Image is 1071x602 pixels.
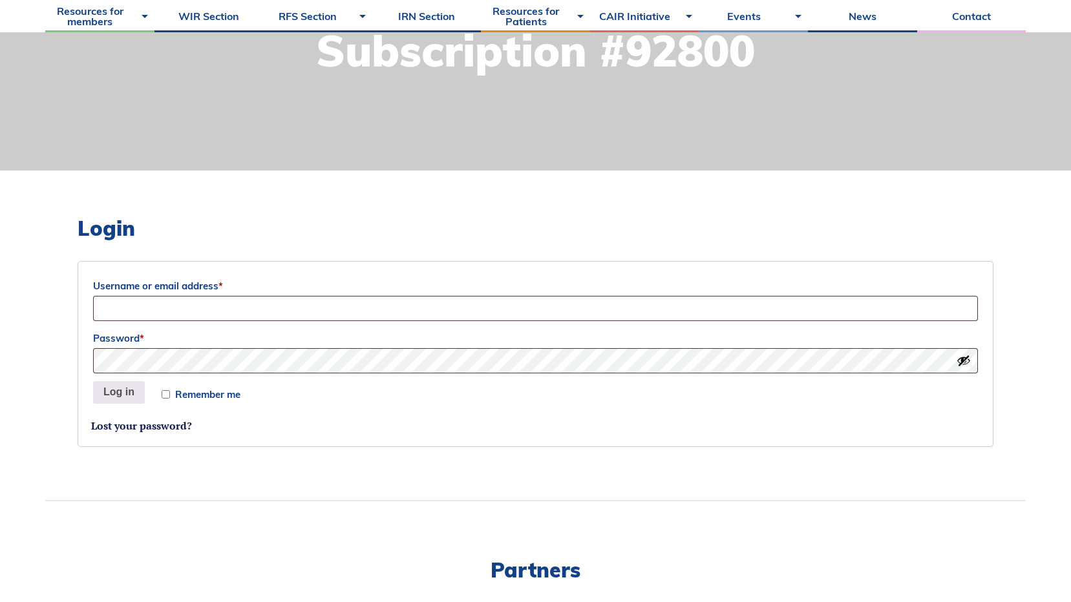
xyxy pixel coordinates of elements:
[93,329,978,348] label: Password
[316,29,755,72] h1: Subscription #92800
[45,559,1026,580] h2: Partners
[957,353,971,368] button: Show password
[93,276,978,296] label: Username or email address
[91,419,192,433] a: Lost your password?
[175,389,240,399] span: Remember me
[162,390,170,399] input: Remember me
[93,381,145,404] button: Log in
[78,216,993,240] h2: Login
